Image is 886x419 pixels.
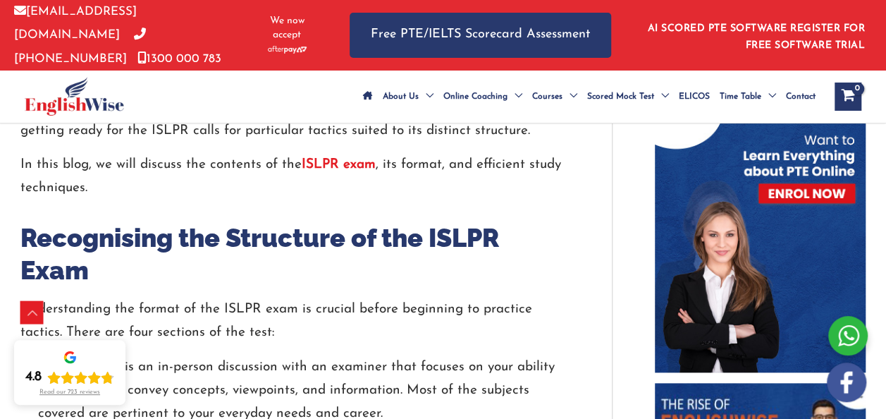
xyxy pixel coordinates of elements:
span: Menu Toggle [507,72,522,121]
a: About UsMenu Toggle [378,72,438,121]
nav: Site Navigation: Main Menu [358,72,820,121]
span: Scored Mock Test [587,72,654,121]
a: Online CoachingMenu Toggle [438,72,527,121]
span: Menu Toggle [654,72,669,121]
a: Time TableMenu Toggle [715,72,781,121]
span: Menu Toggle [562,72,577,121]
a: 1300 000 783 [137,53,221,65]
span: Menu Toggle [761,72,776,121]
div: Read our 723 reviews [39,389,100,396]
a: [EMAIL_ADDRESS][DOMAIN_NAME] [14,6,137,41]
p: Understanding the format of the ISLPR exam is crucial before beginning to practice tactics. There... [20,298,570,345]
span: ELICOS [679,72,710,121]
a: ELICOS [674,72,715,121]
aside: Header Widget 1 [639,12,872,58]
span: About Us [383,72,419,121]
a: AI SCORED PTE SOFTWARE REGISTER FOR FREE SOFTWARE TRIAL [648,23,866,51]
span: Courses [532,72,562,121]
img: cropped-ew-logo [25,77,124,116]
p: In this blog, we will discuss the contents of the , its format, and efficient study techniques. [20,153,570,200]
a: Contact [781,72,820,121]
span: Time Table [720,72,761,121]
a: Free PTE/IELTS Scorecard Assessment [350,13,611,57]
span: Menu Toggle [419,72,433,121]
span: Online Coaching [443,72,507,121]
a: Scored Mock TestMenu Toggle [582,72,674,121]
h2: Recognising the Structure of the ISLPR Exam [20,221,570,288]
span: Contact [786,72,816,121]
a: CoursesMenu Toggle [527,72,582,121]
img: Afterpay-Logo [268,46,307,54]
div: Rating: 4.8 out of 5 [25,369,114,386]
a: View Shopping Cart, empty [835,83,861,111]
span: We now accept [260,14,314,42]
img: white-facebook.png [827,363,866,402]
a: [PHONE_NUMBER] [14,29,146,64]
a: ISLPR exam [302,158,376,171]
div: 4.8 [25,369,42,386]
